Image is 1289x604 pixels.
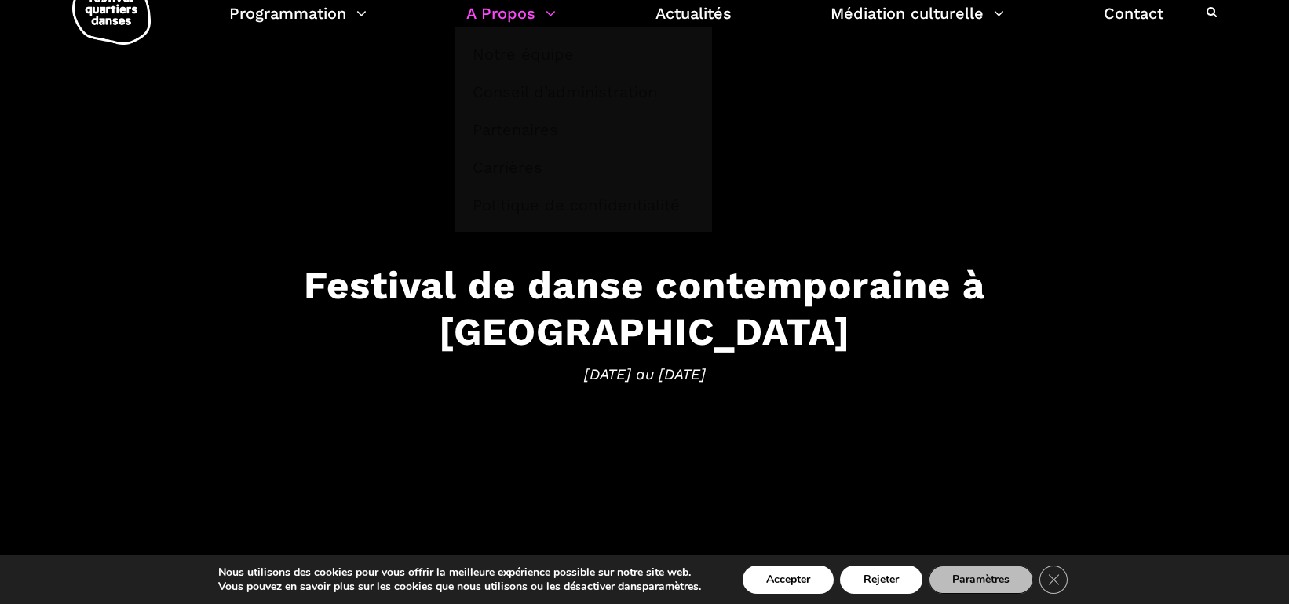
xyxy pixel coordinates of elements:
[840,566,922,594] button: Rejeter
[463,112,703,148] a: Partenaires
[218,580,701,594] p: Vous pouvez en savoir plus sur les cookies que nous utilisons ou les désactiver dans .
[929,566,1033,594] button: Paramètres
[158,262,1131,355] h3: Festival de danse contemporaine à [GEOGRAPHIC_DATA]
[463,149,703,185] a: Carrières
[218,566,701,580] p: Nous utilisons des cookies pour vous offrir la meilleure expérience possible sur notre site web.
[463,187,703,223] a: Politique de confidentialité
[158,362,1131,386] span: [DATE] au [DATE]
[463,74,703,110] a: Conseil d’administration
[743,566,834,594] button: Accepter
[642,580,699,594] button: paramètres
[1039,566,1068,594] button: Close GDPR Cookie Banner
[463,36,703,72] a: Notre équipe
